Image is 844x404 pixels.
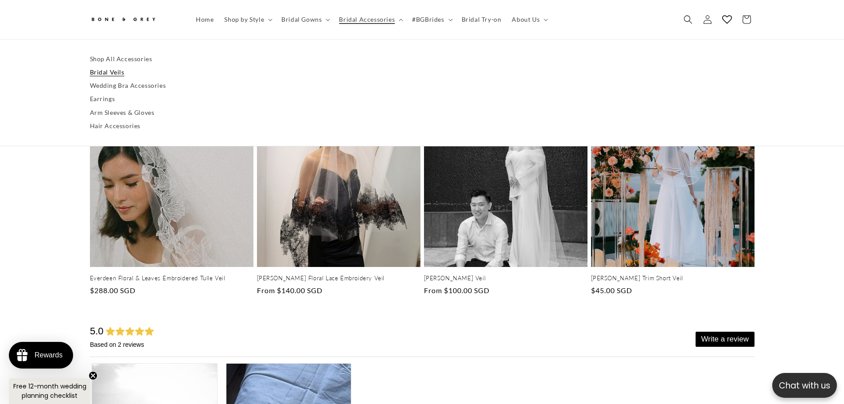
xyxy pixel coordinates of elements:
[90,12,156,27] img: Bone and Grey Bridal
[136,48,261,270] img: 1096196
[591,275,755,282] a: [PERSON_NAME] Trim Short Veil
[90,275,253,282] a: Everdeen Floral & Leaves Embroidered Tulle Veil
[191,10,219,29] a: Home
[334,10,407,29] summary: Bridal Accessories
[678,10,698,29] summary: Search
[219,10,276,29] summary: Shop by Style
[140,299,257,352] div: I bought the Charlotte veil for my big day and I absolutely love it! Pictures do not do it justic...
[412,16,444,24] span: #BGBrides
[2,48,127,235] img: 2049202
[90,52,755,66] a: Shop All Accessories
[35,351,62,359] div: Rewards
[9,378,90,404] div: Free 12-month wedding planning checklistClose teaser
[407,10,456,29] summary: #BGBrides
[224,16,264,24] span: Shop by Style
[7,240,72,250] div: [PERSON_NAME] H
[7,265,123,326] div: It was such a wonderful experience working with Joy at Bone and Grey! I was able to wear two gown...
[424,275,587,282] a: [PERSON_NAME] Veil
[462,16,502,24] span: Bridal Try-on
[606,16,665,31] button: Write a review
[339,16,395,24] span: Bridal Accessories
[196,16,214,24] span: Home
[281,16,322,24] span: Bridal Gowns
[772,373,837,398] button: Open chatbox
[90,79,755,92] a: Wedding Bra Accessories
[140,274,164,284] div: Dove G
[89,371,97,380] button: Close teaser
[90,106,755,119] a: Arm Sleeves & Gloves
[105,240,123,250] div: [DATE]
[772,379,837,392] p: Chat with us
[456,10,507,29] a: Bridal Try-on
[86,9,182,30] a: Bone and Grey Bridal
[257,275,420,282] a: [PERSON_NAME] Floral Lace Embroidery Veil
[238,274,257,284] div: [DATE]
[506,10,552,29] summary: About Us
[276,10,334,29] summary: Bridal Gowns
[134,48,263,356] a: 1096196 Dove G [DATE] I bought the Charlotte veil for my big day and I absolutely love it! Pictur...
[90,93,755,106] a: Earrings
[512,16,540,24] span: About Us
[13,382,86,400] span: Free 12-month wedding planning checklist
[90,119,755,133] a: Hair Accessories
[90,66,755,79] a: Bridal Veils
